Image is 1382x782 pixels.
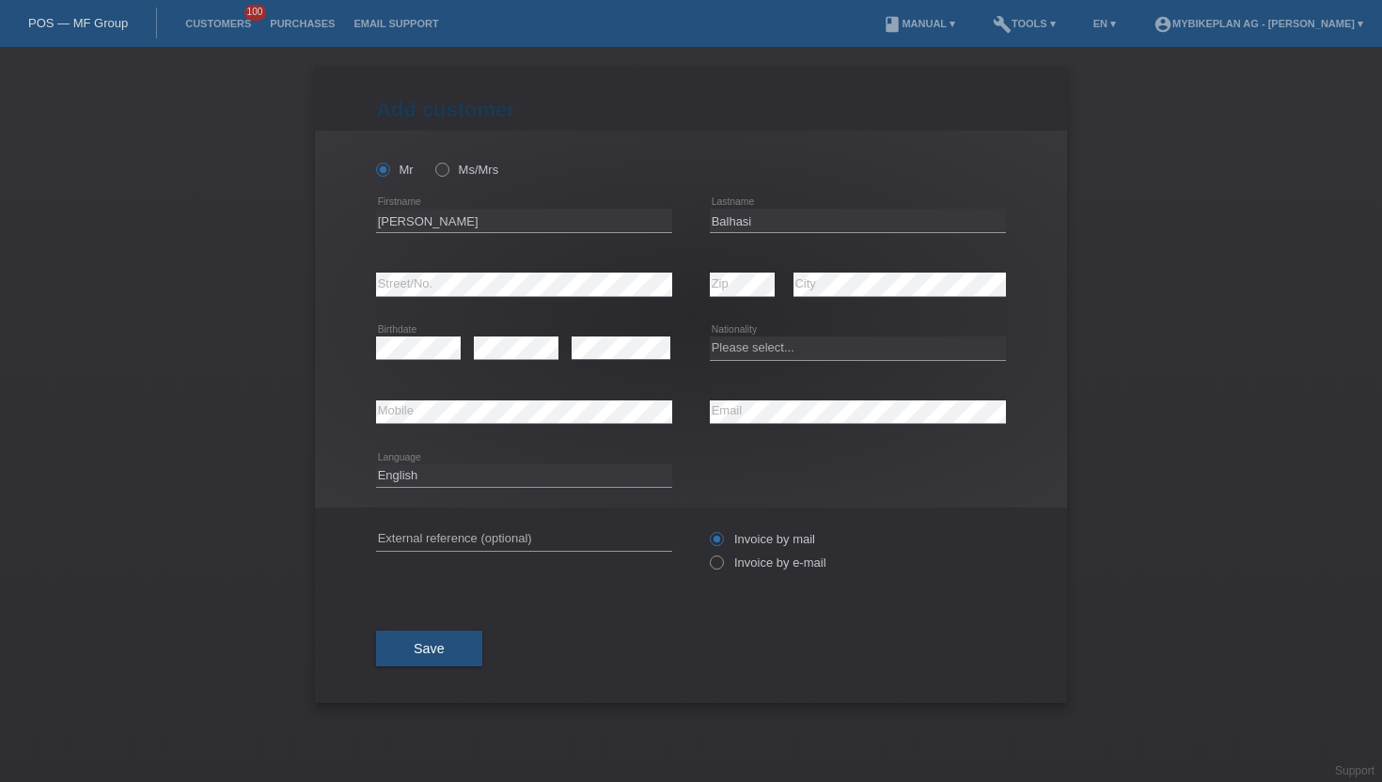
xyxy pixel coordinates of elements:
button: Save [376,631,482,666]
a: POS — MF Group [28,16,128,30]
span: Save [414,641,445,656]
a: Customers [176,18,260,29]
a: Purchases [260,18,344,29]
a: Support [1335,764,1374,777]
a: EN ▾ [1084,18,1125,29]
span: 100 [244,5,267,21]
a: Email Support [344,18,448,29]
a: buildTools ▾ [983,18,1065,29]
i: account_circle [1154,15,1172,34]
input: Invoice by e-mail [710,555,722,579]
label: Invoice by mail [710,532,815,546]
h1: Add customer [376,98,1006,121]
i: build [993,15,1012,34]
label: Mr [376,163,414,177]
label: Invoice by e-mail [710,555,826,570]
i: book [883,15,902,34]
input: Invoice by mail [710,532,722,555]
input: Ms/Mrs [435,163,448,175]
a: account_circleMybikeplan AG - [PERSON_NAME] ▾ [1144,18,1373,29]
a: bookManual ▾ [873,18,965,29]
input: Mr [376,163,388,175]
label: Ms/Mrs [435,163,498,177]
